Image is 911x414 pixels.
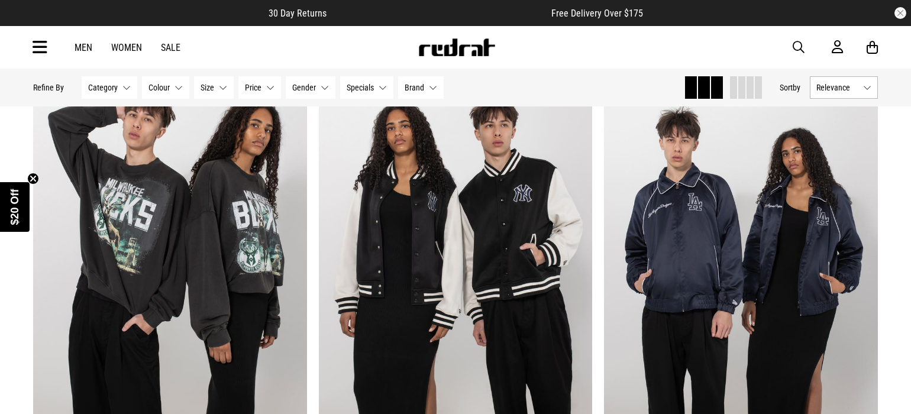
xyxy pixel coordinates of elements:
[418,38,496,56] img: Redrat logo
[269,8,327,19] span: 30 Day Returns
[286,76,335,99] button: Gender
[9,189,21,225] span: $20 Off
[75,42,92,53] a: Men
[148,83,170,92] span: Colour
[33,83,64,92] p: Refine By
[111,42,142,53] a: Women
[194,76,234,99] button: Size
[350,7,528,19] iframe: Customer reviews powered by Trustpilot
[347,83,374,92] span: Specials
[405,83,424,92] span: Brand
[780,80,800,95] button: Sortby
[398,76,444,99] button: Brand
[793,83,800,92] span: by
[27,173,39,185] button: Close teaser
[201,83,214,92] span: Size
[88,83,118,92] span: Category
[551,8,643,19] span: Free Delivery Over $175
[245,83,261,92] span: Price
[82,76,137,99] button: Category
[816,83,858,92] span: Relevance
[810,76,878,99] button: Relevance
[161,42,180,53] a: Sale
[238,76,281,99] button: Price
[9,5,45,40] button: Open LiveChat chat widget
[292,83,316,92] span: Gender
[340,76,393,99] button: Specials
[142,76,189,99] button: Colour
